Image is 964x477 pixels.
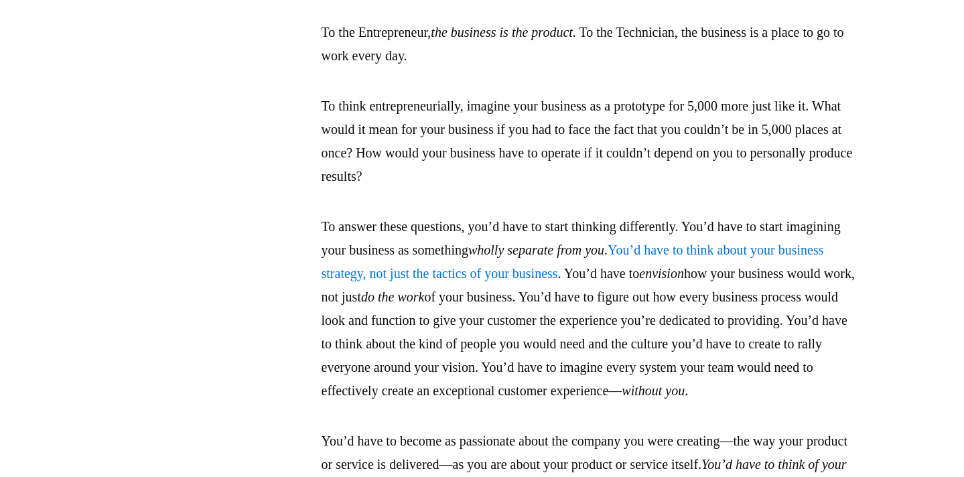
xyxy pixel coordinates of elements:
[322,94,857,188] p: To think entrepreneurially, imagine your business as a prototype for 5,000 more just like it. Wha...
[622,383,685,398] em: without you
[322,215,857,403] p: To answer these questions, you’d have to start thinking differently. You’d have to start imaginin...
[322,21,857,68] p: To the Entrepreneur, . To the Technician, the business is a place to go to work every day.
[468,243,604,257] em: wholly separate from you
[361,289,424,304] em: do the work
[431,25,572,40] em: the business is the product
[322,243,824,281] a: You’d have to think about your business strategy, not just the tactics of your business
[639,266,684,281] em: envision
[897,413,964,477] iframe: Chat Widget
